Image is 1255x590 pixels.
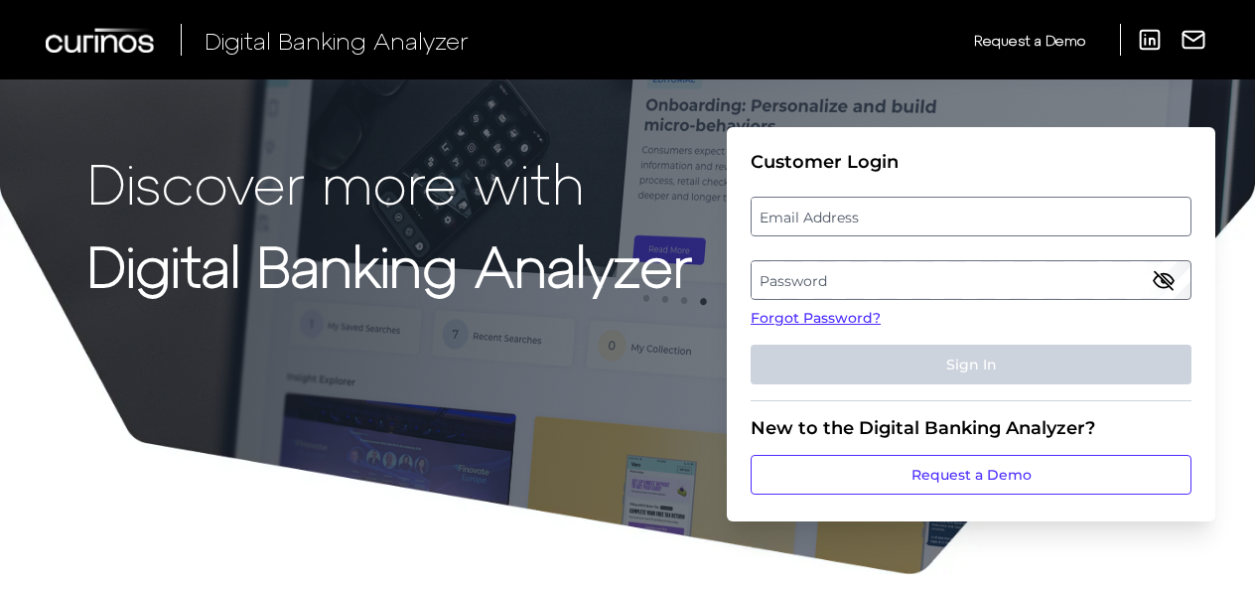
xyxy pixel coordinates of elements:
span: Request a Demo [974,32,1085,49]
a: Request a Demo [751,455,1191,495]
span: Digital Banking Analyzer [205,26,469,55]
a: Forgot Password? [751,308,1191,329]
div: Customer Login [751,151,1191,173]
img: Curinos [46,28,157,53]
label: Email Address [752,199,1189,234]
p: Discover more with [87,151,692,214]
button: Sign In [751,345,1191,384]
div: New to the Digital Banking Analyzer? [751,417,1191,439]
label: Password [752,262,1189,298]
a: Request a Demo [974,24,1085,57]
strong: Digital Banking Analyzer [87,231,692,298]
